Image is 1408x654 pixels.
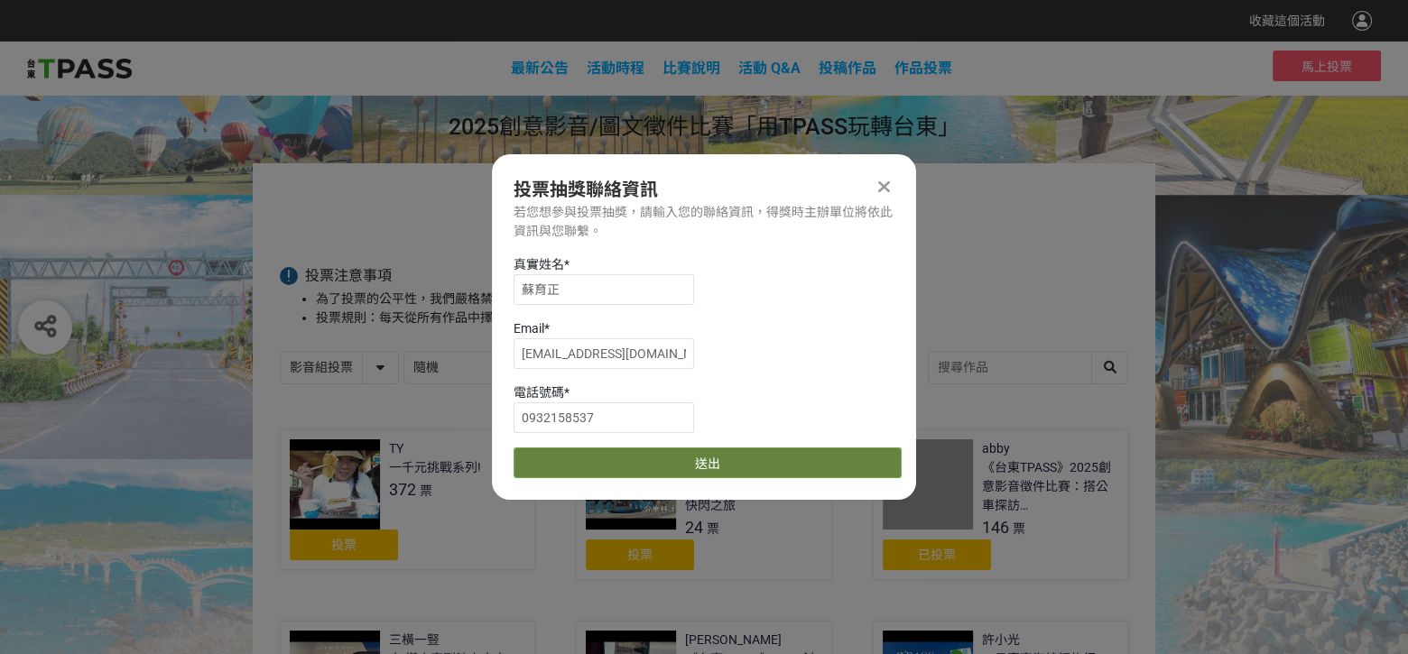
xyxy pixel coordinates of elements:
button: 馬上投票 [1273,51,1381,81]
span: 票 [707,521,719,536]
div: 《台東TPASS》2025創意影音徵件比賽：搭公車探訪[GEOGRAPHIC_DATA]店 [982,458,1118,515]
span: 票 [1013,521,1025,536]
span: 作品投票 [894,60,952,77]
div: [PERSON_NAME] [685,631,782,649]
span: 投票 [331,538,357,552]
h1: 投票列表 [280,199,1128,221]
div: 若您想參與投票抽獎，請輸入您的聯絡資訊，得獎時主辦單位將依此資訊與您聯繫。 [514,203,894,241]
button: 送出 [514,447,902,478]
span: 2025創意影音/圖文徵件比賽「用TPASS玩轉台東」 [449,114,960,140]
span: 146 [982,518,1009,537]
span: 電話號碼 [514,385,564,400]
span: 真實姓名 [514,257,564,272]
a: TY一千元挑戰系列!372票投票 [280,429,535,570]
span: 24 [685,518,703,537]
a: 林可樂《台東TPASS》2025創意影音徵件比賽：市區快閃之旅24票投票 [576,429,831,580]
span: 投票 [627,548,653,562]
div: 投票抽獎聯絡資訊 [514,176,894,203]
div: abby [982,439,1010,458]
div: 許小光 [982,631,1020,649]
div: TY [389,439,403,458]
span: 投票注意事項 [305,267,392,284]
li: 為了投票的公平性，我們嚴格禁止灌票行為，所有投票者皆需經過 LINE 登入認證。 [316,290,1128,309]
a: 最新公告 [511,60,569,77]
span: 收藏這個活動 [1249,14,1325,28]
span: 票 [420,484,432,498]
span: 投稿作品 [819,60,876,77]
input: 搜尋作品 [929,352,1127,383]
div: 三橫一豎 [389,631,440,649]
a: 活動時程 [587,60,644,77]
span: Email [514,321,544,336]
img: 2025創意影音/圖文徵件比賽「用TPASS玩轉台東」 [27,55,132,82]
span: 372 [389,480,416,499]
a: 活動 Q&A [738,60,801,77]
li: 投票規則：每天從所有作品中擇一投票。 [316,309,1128,327]
span: 已投票 [918,548,956,562]
div: 一千元挑戰系列! [389,458,481,477]
span: 馬上投票 [1301,60,1352,74]
a: 比賽說明 [662,60,720,77]
a: abby《台東TPASS》2025創意影音徵件比賽：搭公車探訪[GEOGRAPHIC_DATA]店146票已投票 [873,429,1128,580]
